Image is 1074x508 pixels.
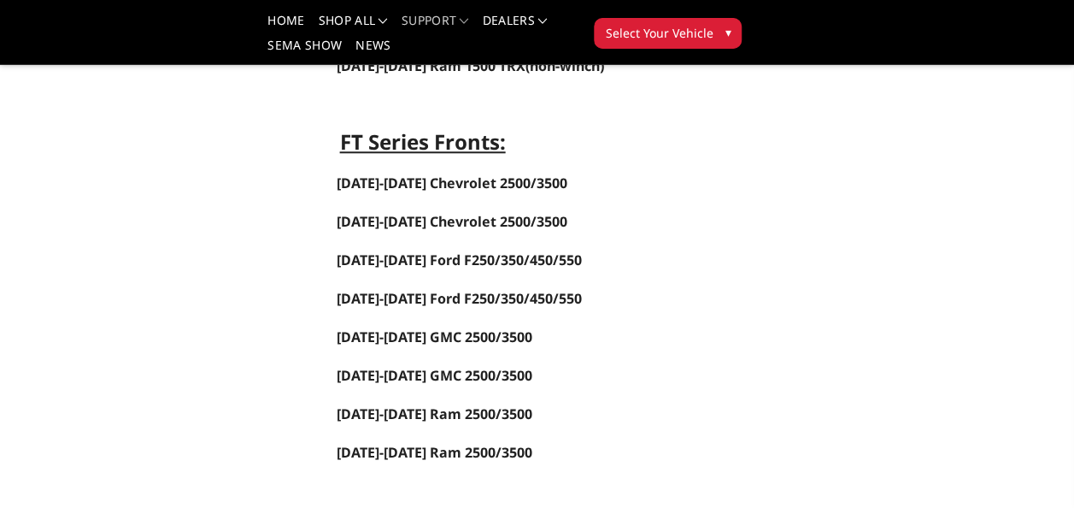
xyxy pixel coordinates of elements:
a: [DATE]-[DATE] Ram 1500 TRX [337,56,525,75]
button: Select Your Vehicle [594,18,742,49]
a: News [355,39,390,64]
a: [DATE]-[DATE] Chevrolet 2500/3500 [337,212,567,231]
a: [DATE]-[DATE] Chevrolet 2500/3500 [337,174,567,192]
a: Dealers [483,15,548,39]
a: [DATE]-[DATE] GMC 2500/3500 [337,366,532,385]
span: (non-winch) [337,56,604,75]
strong: FT Series Fronts: [340,127,506,156]
a: [DATE]-[DATE] Ford F250/350/450/550 [337,289,582,308]
span: ▾ [725,23,731,41]
a: Support [402,15,469,39]
a: [DATE]-[DATE] Ram 2500/3500 [337,405,532,423]
a: [DATE]-[DATE] Ram 2500/3500 [337,445,532,461]
a: [DATE]-[DATE] Ford F250/350/450/550 [337,251,582,269]
a: [DATE]-[DATE] GMC 2500/3500 [337,328,532,346]
a: shop all [319,15,388,39]
span: Select Your Vehicle [605,24,713,42]
span: [DATE]-[DATE] Ram 2500/3500 [337,443,532,462]
a: SEMA Show [267,39,342,64]
a: Home [267,15,304,39]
